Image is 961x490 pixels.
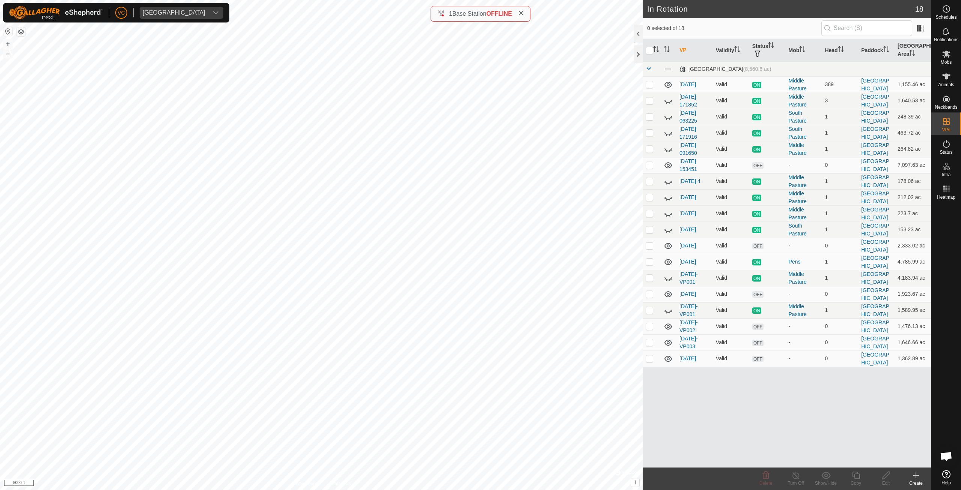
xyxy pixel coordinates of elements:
span: Infra [941,172,950,177]
td: Valid [713,205,749,222]
div: Middle Pasture [789,174,819,189]
td: Valid [713,238,749,254]
a: Help [931,467,961,488]
div: [GEOGRAPHIC_DATA] [679,66,771,72]
td: 1,362.89 ac [895,351,931,367]
div: - [789,242,819,250]
td: 0 [822,286,858,302]
td: 1 [822,125,858,141]
td: Valid [713,254,749,270]
span: ON [752,146,761,153]
td: Valid [713,76,749,93]
a: [DATE] [679,291,696,297]
th: Mob [786,39,822,62]
td: 1 [822,141,858,157]
td: Valid [713,222,749,238]
div: Middle Pasture [789,93,819,109]
td: 1 [822,270,858,286]
td: 1,923.67 ac [895,286,931,302]
span: Schedules [935,15,956,19]
div: South Pasture [789,125,819,141]
div: - [789,355,819,363]
div: Turn Off [781,480,811,487]
div: - [789,161,819,169]
span: ON [752,178,761,185]
td: 4,183.94 ac [895,270,931,286]
td: Valid [713,270,749,286]
div: Open chat [935,445,958,468]
div: - [789,322,819,330]
a: [DATE] [679,210,696,216]
td: 3 [822,93,858,109]
span: OFF [752,340,764,346]
td: 463.72 ac [895,125,931,141]
span: ON [752,195,761,201]
a: [GEOGRAPHIC_DATA] [861,110,889,124]
p-sorticon: Activate to sort [734,47,740,53]
td: 1,155.46 ac [895,76,931,93]
td: Valid [713,351,749,367]
a: [GEOGRAPHIC_DATA] [861,207,889,220]
span: Notifications [934,37,958,42]
span: i [634,479,636,486]
span: 0 selected of 18 [647,24,821,32]
button: + [3,39,12,48]
td: Valid [713,173,749,189]
a: [DATE] [679,243,696,249]
td: 0 [822,238,858,254]
span: OFF [752,162,764,169]
p-sorticon: Activate to sort [799,47,805,53]
span: OFF [752,243,764,249]
a: [DATE] [679,81,696,87]
div: South Pasture [789,109,819,125]
td: 389 [822,76,858,93]
img: Gallagher Logo [9,6,103,19]
button: i [631,478,639,487]
div: Create [901,480,931,487]
span: VPs [942,127,950,132]
span: ON [752,114,761,120]
td: 0 [822,334,858,351]
span: 1 [449,10,452,17]
span: Status [940,150,952,154]
span: ON [752,130,761,136]
td: 178.06 ac [895,173,931,189]
th: Head [822,39,858,62]
button: Map Layers [17,27,26,36]
div: - [789,339,819,346]
div: Pens [789,258,819,266]
span: Buenos Aires [140,7,208,19]
a: [DATE] [679,194,696,200]
a: [DATE]-VP002 [679,319,698,333]
a: [GEOGRAPHIC_DATA] [861,319,889,333]
td: Valid [713,189,749,205]
a: [GEOGRAPHIC_DATA] [861,78,889,91]
a: [GEOGRAPHIC_DATA] [861,336,889,349]
button: Reset Map [3,27,12,36]
div: Middle Pasture [789,303,819,318]
div: - [789,290,819,298]
span: 18 [915,3,923,15]
span: OFFLINE [487,10,512,17]
input: Search (S) [821,20,912,36]
a: [GEOGRAPHIC_DATA] [861,142,889,156]
a: [GEOGRAPHIC_DATA] [861,287,889,301]
span: Animals [938,82,954,87]
span: OFF [752,324,764,330]
span: Base Station [452,10,487,17]
td: 1 [822,173,858,189]
div: Middle Pasture [789,141,819,157]
td: Valid [713,286,749,302]
td: Valid [713,93,749,109]
div: Copy [841,480,871,487]
a: [GEOGRAPHIC_DATA] [861,190,889,204]
div: Middle Pasture [789,190,819,205]
a: Privacy Policy [292,480,320,487]
p-sorticon: Activate to sort [768,43,774,49]
span: ON [752,275,761,282]
a: [GEOGRAPHIC_DATA] [861,223,889,237]
th: Paddock [858,39,895,62]
td: 1 [822,189,858,205]
td: 2,333.02 ac [895,238,931,254]
th: [GEOGRAPHIC_DATA] Area [895,39,931,62]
